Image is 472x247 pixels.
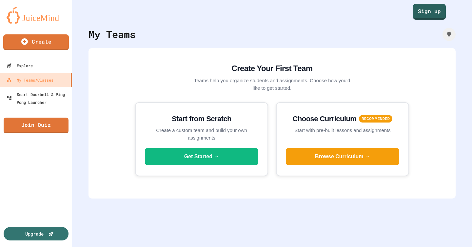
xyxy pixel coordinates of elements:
[413,4,446,20] a: Sign up
[193,77,351,92] p: Teams help you organize students and assignments. Choose how you'd like to get started.
[145,127,258,142] p: Create a custom team and build your own assignments
[286,148,399,165] button: Browse Curriculum →
[7,7,66,24] img: logo-orange.svg
[293,113,357,124] h3: Choose Curriculum
[145,148,258,165] button: Get Started →
[25,230,44,237] div: Upgrade
[193,63,351,74] h2: Create Your First Team
[7,90,69,106] div: Smart Doorbell & Ping Pong Launcher
[88,27,136,42] div: My Teams
[145,113,258,124] h3: Start from Scratch
[359,115,392,123] span: RECOMMENDED
[4,118,69,133] a: Join Quiz
[442,28,456,41] div: How it works
[286,127,399,134] p: Start with pre-built lessons and assignments
[7,62,33,69] div: Explore
[7,76,53,84] div: My Teams/Classes
[3,34,69,50] a: Create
